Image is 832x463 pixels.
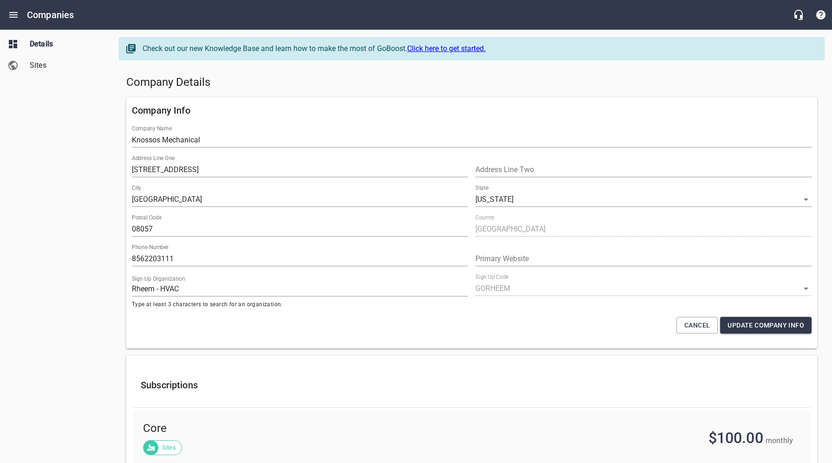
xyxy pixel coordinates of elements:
a: Click here to get started. [407,44,486,53]
label: Phone Number [132,244,169,250]
span: Details [30,39,100,50]
span: $100.00 [708,429,763,447]
h6: Subscriptions [141,378,803,392]
label: Country [475,215,494,220]
h6: Company Info [132,103,812,118]
h5: Company Details [126,75,817,90]
span: Sites [30,60,100,71]
button: Live Chat [787,4,810,26]
div: Sites [143,440,182,455]
span: Cancel [684,320,710,331]
label: Sign Up Code [475,274,508,280]
span: Update Company Info [728,320,804,331]
span: Core [143,421,438,436]
label: Address Line One [132,155,175,161]
button: Cancel [676,317,718,334]
input: Start typing to search organizations [132,282,468,296]
button: Open drawer [2,4,25,26]
h6: Companies [27,7,74,22]
span: monthly [766,436,793,445]
label: City [132,185,141,191]
button: Update Company Info [720,317,812,334]
div: Check out our new Knowledge Base and learn how to make the most of GoBoost. [143,43,815,54]
span: Type at least 3 characters to search for an organization. [132,300,468,309]
span: Sites [156,443,182,452]
label: Postal Code [132,215,162,220]
button: Support Portal [810,4,832,26]
label: State [475,185,488,191]
label: Company Name [132,126,172,131]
